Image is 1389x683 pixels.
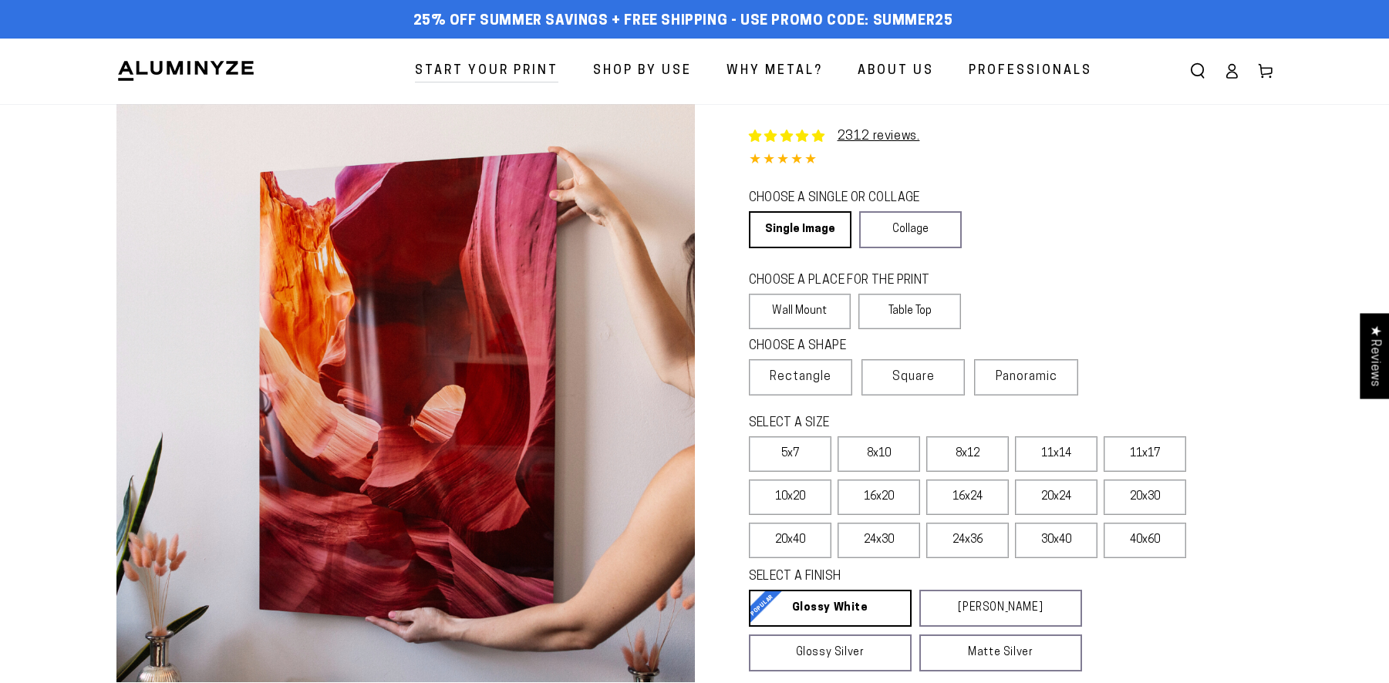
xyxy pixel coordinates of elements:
label: 24x30 [838,523,920,558]
span: Rectangle [770,368,831,386]
label: 30x40 [1015,523,1097,558]
a: About Us [846,51,946,92]
a: Professionals [957,51,1104,92]
label: 11x17 [1104,436,1186,472]
legend: SELECT A SIZE [749,415,1057,432]
span: Start Your Print [415,60,558,82]
label: 8x10 [838,436,920,472]
img: Aluminyze [116,59,255,82]
span: Panoramic [996,371,1057,383]
label: 40x60 [1104,523,1186,558]
a: Glossy White [749,590,912,627]
label: 16x20 [838,479,920,515]
span: About Us [858,60,934,82]
legend: CHOOSE A SHAPE [749,338,949,355]
label: 16x24 [926,479,1009,515]
span: Shop By Use [593,60,692,82]
label: 10x20 [749,479,831,515]
a: Single Image [749,211,851,248]
a: Shop By Use [582,51,703,92]
a: Matte Silver [919,634,1082,671]
a: Collage [859,211,962,248]
span: Why Metal? [727,60,823,82]
a: Start Your Print [403,51,570,92]
legend: SELECT A FINISH [749,568,1045,586]
summary: Search our site [1181,54,1215,88]
label: 20x24 [1015,479,1097,515]
div: 4.85 out of 5.0 stars [749,150,1273,172]
label: Wall Mount [749,294,851,329]
a: Why Metal? [715,51,834,92]
label: 8x12 [926,436,1009,472]
span: 25% off Summer Savings + Free Shipping - Use Promo Code: SUMMER25 [413,13,953,30]
div: Click to open Judge.me floating reviews tab [1360,313,1389,399]
legend: CHOOSE A SINGLE OR COLLAGE [749,190,948,207]
label: Table Top [858,294,961,329]
label: 20x30 [1104,479,1186,515]
a: Glossy Silver [749,634,912,671]
span: Professionals [969,60,1092,82]
span: Square [892,368,935,386]
a: [PERSON_NAME] [919,590,1082,627]
a: 2312 reviews. [838,130,920,143]
label: 24x36 [926,523,1009,558]
label: 20x40 [749,523,831,558]
label: 11x14 [1015,436,1097,472]
label: 5x7 [749,436,831,472]
legend: CHOOSE A PLACE FOR THE PRINT [749,272,947,290]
